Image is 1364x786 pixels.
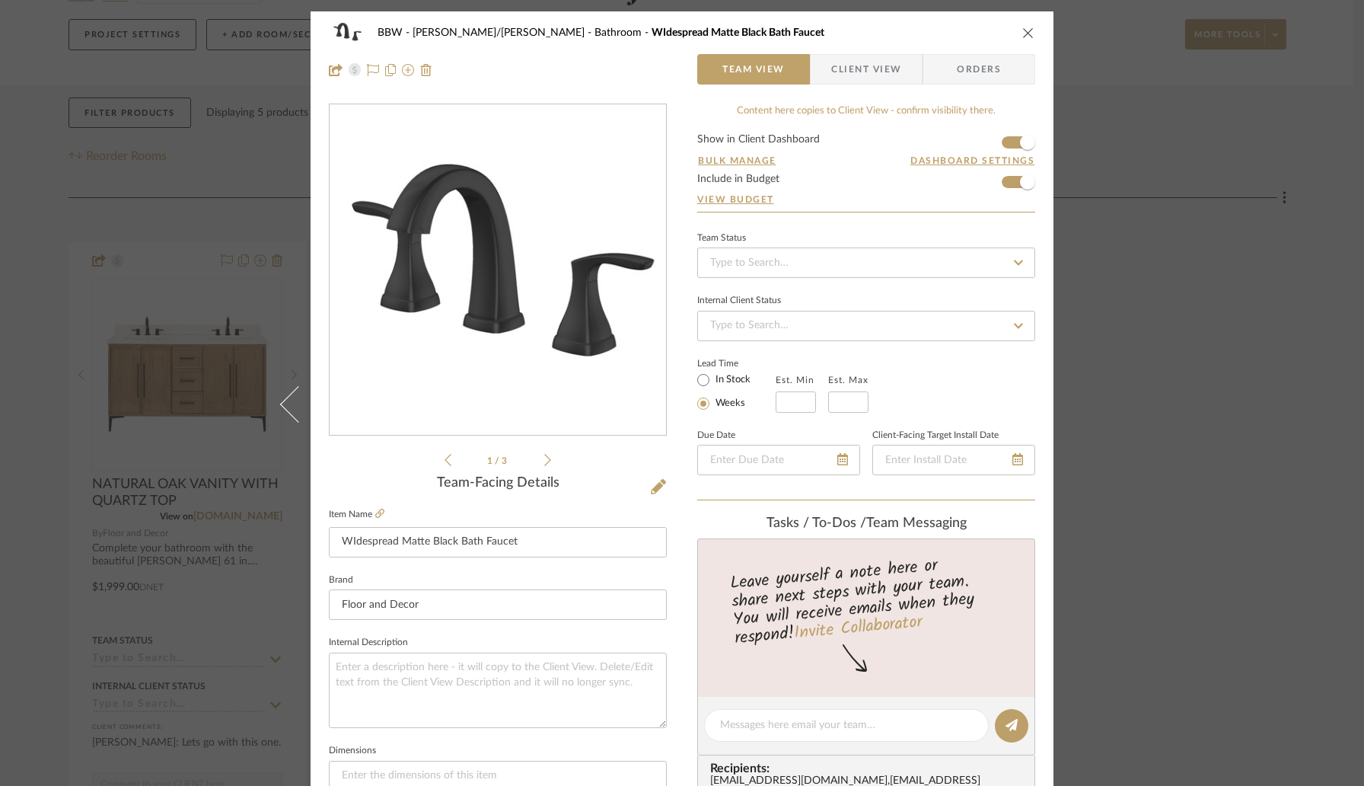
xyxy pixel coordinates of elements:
[872,432,999,439] label: Client-Facing Target Install Date
[697,193,1035,206] a: View Budget
[712,397,745,411] label: Weeks
[329,527,667,558] input: Enter Item Name
[697,235,746,242] div: Team Status
[872,445,1035,475] input: Enter Install Date
[828,375,868,385] label: Est. Max
[697,248,1035,278] input: Type to Search…
[329,639,408,647] label: Internal Description
[333,105,663,436] img: 854376c3-cf96-427c-ad04-1731e633e115_436x436.jpg
[329,475,667,492] div: Team-Facing Details
[697,356,776,370] label: Lead Time
[940,54,1018,85] span: Orders
[910,154,1035,168] button: Dashboard Settings
[697,311,1035,341] input: Type to Search…
[722,54,785,85] span: Team View
[495,456,502,465] span: /
[697,297,781,305] div: Internal Client Status
[712,373,751,387] label: In Stock
[776,375,814,385] label: Est. Min
[329,508,384,521] label: Item Name
[766,516,866,530] span: Tasks / To-Dos /
[329,577,353,584] label: Brand
[696,549,1037,651] div: Leave yourself a note here or share next steps with your team. You will receive emails when they ...
[697,445,860,475] input: Enter Due Date
[710,762,1028,775] span: Recipients:
[487,456,495,465] span: 1
[420,64,432,76] img: Remove from project
[502,456,509,465] span: 3
[697,154,777,168] button: Bulk Manage
[413,27,652,38] span: [PERSON_NAME]/[PERSON_NAME] - Bathroom
[652,27,824,38] span: WIdespread Matte Black Bath Faucet
[1021,26,1035,40] button: close
[378,27,413,38] span: BBW
[329,18,365,48] img: 854376c3-cf96-427c-ad04-1731e633e115_48x40.jpg
[330,105,666,436] div: 0
[697,104,1035,119] div: Content here copies to Client View - confirm visibility there.
[793,609,923,647] a: Invite Collaborator
[697,516,1035,532] div: team Messaging
[329,747,376,755] label: Dimensions
[831,54,901,85] span: Client View
[697,370,776,413] mat-radio-group: Select item type
[329,589,667,620] input: Enter Brand
[697,432,735,439] label: Due Date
